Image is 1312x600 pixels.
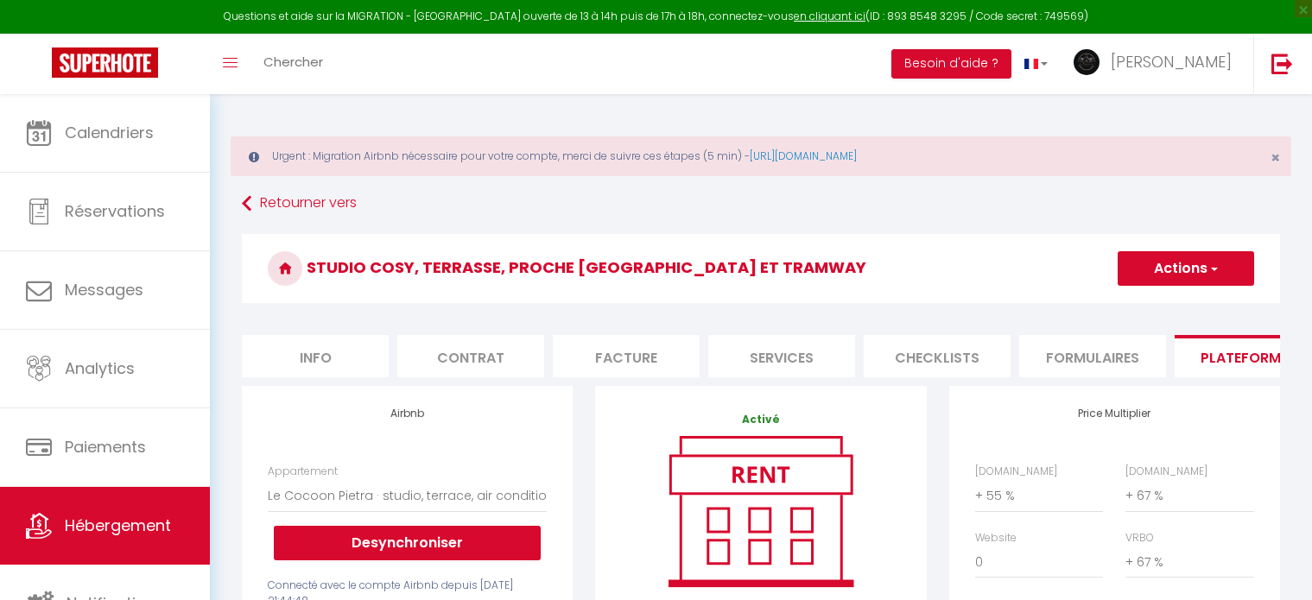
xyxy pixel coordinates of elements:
img: ... [1074,49,1100,75]
li: Facture [553,335,700,377]
button: Desynchroniser [274,526,541,560]
p: Activé [621,412,900,428]
img: logout [1271,53,1293,74]
li: Info [242,335,389,377]
label: Appartement [268,464,338,480]
a: ... [PERSON_NAME] [1061,34,1253,94]
li: Formulaires [1019,335,1166,377]
span: Analytics [65,357,135,379]
span: × [1271,147,1280,168]
li: Checklists [864,335,1011,377]
span: Réservations [65,200,165,222]
li: Services [708,335,855,377]
a: en cliquant ici [794,9,865,23]
span: Paiements [65,436,146,458]
button: Besoin d'aide ? [891,49,1011,79]
label: [DOMAIN_NAME] [1125,464,1207,480]
a: [URL][DOMAIN_NAME] [750,148,857,163]
li: Contrat [397,335,544,377]
span: Messages [65,279,143,300]
img: rent.png [650,428,871,594]
a: Retourner vers [242,188,1280,219]
span: Chercher [263,53,323,71]
label: VRBO [1125,530,1154,546]
iframe: LiveChat chat widget [1239,527,1312,600]
span: [PERSON_NAME] [1111,51,1232,73]
h3: Studio cosy, terrasse, proche [GEOGRAPHIC_DATA] et tramway [242,234,1280,303]
span: Hébergement [65,515,171,536]
span: Calendriers [65,122,154,143]
button: Close [1271,150,1280,166]
h4: Price Multiplier [975,407,1254,420]
label: [DOMAIN_NAME] [975,464,1057,480]
label: Website [975,530,1017,546]
button: Actions [1118,251,1254,286]
h4: Airbnb [268,407,547,420]
a: Chercher [250,34,336,94]
div: Urgent : Migration Airbnb nécessaire pour votre compte, merci de suivre ces étapes (5 min) - [231,136,1291,176]
img: Super Booking [52,47,158,78]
